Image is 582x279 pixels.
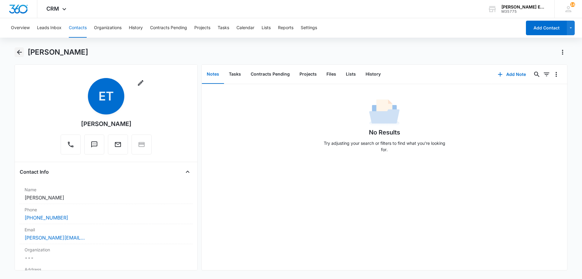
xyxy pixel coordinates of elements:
[501,9,546,14] div: account id
[84,144,104,149] a: Text
[25,186,188,193] label: Name
[20,244,192,264] div: Organization---
[150,18,187,38] button: Contracts Pending
[341,65,361,84] button: Lists
[20,184,192,204] div: Name[PERSON_NAME]
[94,18,122,38] button: Organizations
[81,119,132,128] div: [PERSON_NAME]
[492,67,532,82] button: Add Note
[369,97,400,128] img: No Data
[369,128,400,137] h1: No Results
[202,65,224,84] button: Notes
[20,224,192,244] div: Email[PERSON_NAME][EMAIL_ADDRESS][DOMAIN_NAME]
[558,47,567,57] button: Actions
[37,18,62,38] button: Leads Inbox
[301,18,317,38] button: Settings
[25,234,85,241] a: [PERSON_NAME][EMAIL_ADDRESS][DOMAIN_NAME]
[20,204,192,224] div: Phone[PHONE_NUMBER]
[84,134,104,155] button: Text
[246,65,295,84] button: Contracts Pending
[61,144,81,149] a: Call
[570,2,575,7] div: notifications count
[46,5,59,12] span: CRM
[551,70,561,79] button: Overflow Menu
[15,47,24,57] button: Back
[295,65,322,84] button: Projects
[361,65,386,84] button: History
[25,194,188,201] dd: [PERSON_NAME]
[526,21,567,35] button: Add Contact
[88,78,124,114] span: ET
[542,70,551,79] button: Filters
[25,247,188,253] label: Organization
[108,144,128,149] a: Email
[28,48,88,57] h1: [PERSON_NAME]
[501,5,546,9] div: account name
[570,2,575,7] span: 14
[61,134,81,155] button: Call
[322,65,341,84] button: Files
[69,18,87,38] button: Contacts
[25,206,188,213] label: Phone
[278,18,293,38] button: Reports
[25,254,188,261] dd: ---
[321,140,448,153] p: Try adjusting your search or filters to find what you’re looking for.
[218,18,229,38] button: Tasks
[25,226,188,233] label: Email
[25,214,68,221] a: [PHONE_NUMBER]
[129,18,143,38] button: History
[183,167,192,177] button: Close
[108,134,128,155] button: Email
[262,18,271,38] button: Lists
[11,18,30,38] button: Overview
[25,266,188,273] label: Address
[236,18,254,38] button: Calendar
[532,70,542,79] button: Search...
[194,18,210,38] button: Projects
[224,65,246,84] button: Tasks
[20,168,49,175] h4: Contact Info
